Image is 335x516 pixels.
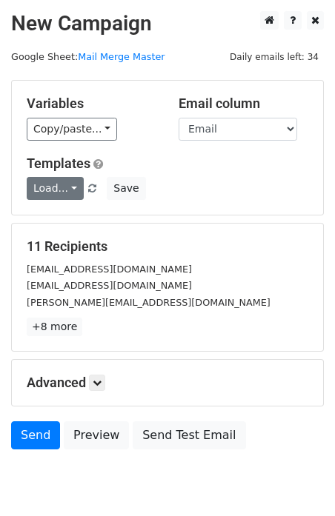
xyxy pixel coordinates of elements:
[179,96,308,112] h5: Email column
[27,118,117,141] a: Copy/paste...
[27,297,271,308] small: [PERSON_NAME][EMAIL_ADDRESS][DOMAIN_NAME]
[27,155,90,171] a: Templates
[27,238,308,255] h5: 11 Recipients
[27,264,192,275] small: [EMAIL_ADDRESS][DOMAIN_NAME]
[261,445,335,516] iframe: Chat Widget
[11,421,60,449] a: Send
[11,11,324,36] h2: New Campaign
[27,375,308,391] h5: Advanced
[78,51,165,62] a: Mail Merge Master
[27,177,84,200] a: Load...
[133,421,245,449] a: Send Test Email
[27,318,82,336] a: +8 more
[27,96,156,112] h5: Variables
[27,280,192,291] small: [EMAIL_ADDRESS][DOMAIN_NAME]
[11,51,165,62] small: Google Sheet:
[64,421,129,449] a: Preview
[107,177,145,200] button: Save
[225,51,324,62] a: Daily emails left: 34
[225,49,324,65] span: Daily emails left: 34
